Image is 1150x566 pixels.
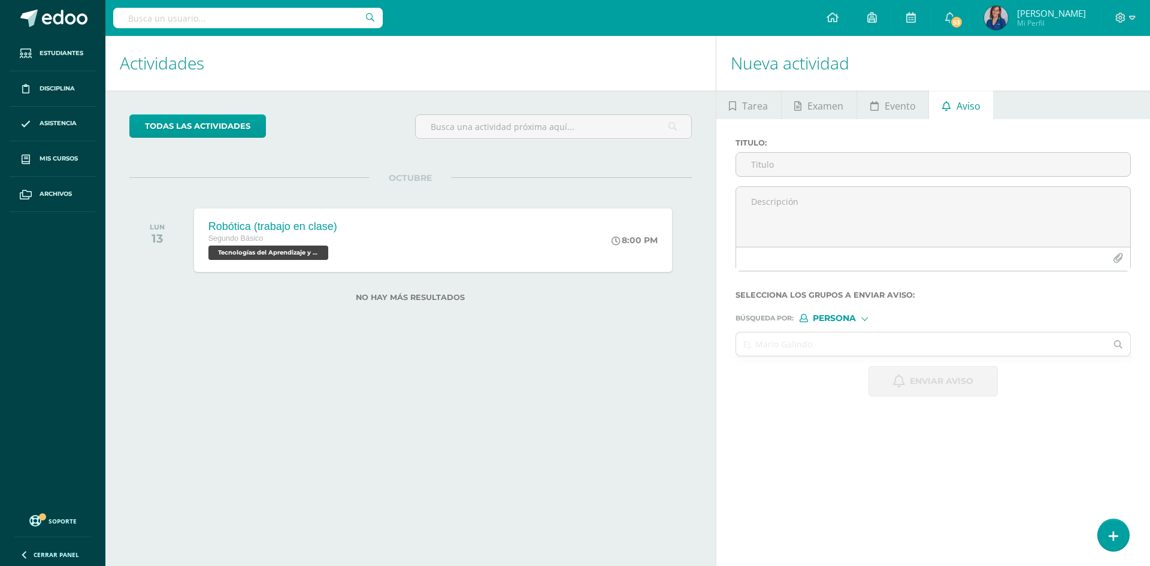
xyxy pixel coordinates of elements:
span: Aviso [957,92,980,120]
span: Examen [807,92,843,120]
span: Soporte [49,517,77,525]
span: Tecnologías del Aprendizaje y la Comunicación 'A' [208,246,328,260]
input: Busca una actividad próxima aquí... [416,115,691,138]
span: Asistencia [40,119,77,128]
div: LUN [150,223,165,231]
span: Disciplina [40,84,75,93]
button: Enviar aviso [868,366,998,396]
span: Segundo Básico [208,234,264,243]
div: Robótica (trabajo en clase) [208,220,337,233]
a: Examen [782,90,857,119]
label: No hay más resultados [129,293,692,302]
a: Asistencia [10,107,96,142]
span: Cerrar panel [34,550,79,559]
span: Evento [885,92,916,120]
a: Aviso [929,90,993,119]
a: Tarea [716,90,781,119]
a: Estudiantes [10,36,96,71]
span: Estudiantes [40,49,83,58]
a: Mis cursos [10,141,96,177]
input: Busca un usuario... [113,8,383,28]
h1: Actividades [120,36,701,90]
div: 13 [150,231,165,246]
a: Evento [857,90,928,119]
input: Titulo [736,153,1130,176]
span: [PERSON_NAME] [1017,7,1086,19]
span: 53 [950,16,963,29]
span: Mi Perfil [1017,18,1086,28]
a: todas las Actividades [129,114,266,138]
span: Archivos [40,189,72,199]
span: Tarea [742,92,768,120]
a: Archivos [10,177,96,212]
a: Soporte [14,512,91,528]
div: [object Object] [800,314,889,322]
input: Ej. Mario Galindo [736,332,1107,356]
a: Disciplina [10,71,96,107]
img: 58f7532ee663a95d6a165ab39a81ea9b.png [984,6,1008,30]
span: Búsqueda por : [736,315,794,322]
span: OCTUBRE [370,172,451,183]
div: 8:00 PM [612,235,658,246]
span: Mis cursos [40,154,78,164]
span: Persona [813,315,856,322]
label: Titulo : [736,138,1131,147]
label: Selecciona los grupos a enviar aviso : [736,290,1131,299]
span: Enviar aviso [910,367,973,396]
h1: Nueva actividad [731,36,1136,90]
